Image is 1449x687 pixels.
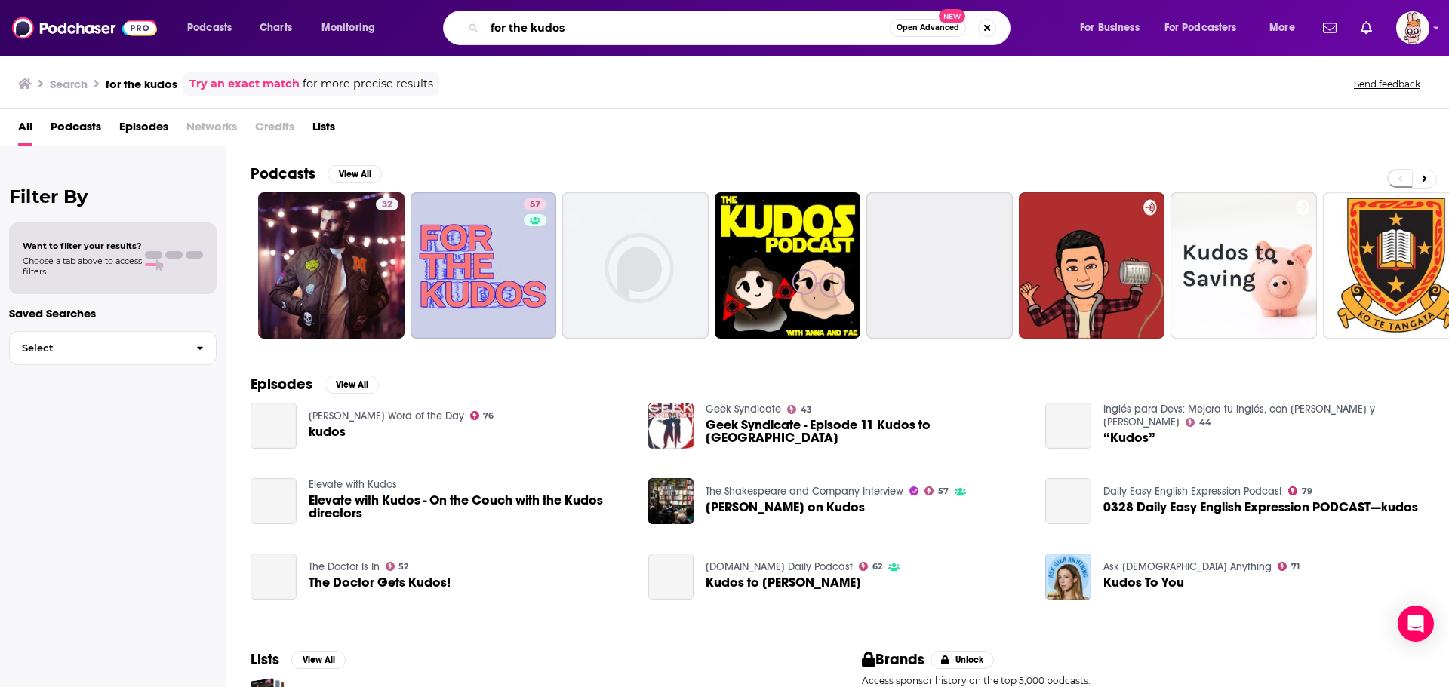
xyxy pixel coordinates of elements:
[386,562,409,571] a: 52
[1103,403,1375,428] a: Inglés para Devs: Mejora tu inglés, con Oscar Swanros y Darwin Pinto
[251,478,297,524] a: Elevate with Kudos - On the Couch with the Kudos directors
[1288,486,1312,495] a: 79
[376,198,398,210] a: 32
[1103,576,1184,589] a: Kudos To You
[382,198,392,213] span: 32
[1103,485,1282,498] a: Daily Easy English Expression Podcast
[250,16,301,40] a: Charts
[258,192,405,339] a: 32
[1045,554,1091,600] img: Kudos To You
[325,376,379,394] button: View All
[1045,478,1091,524] a: 0328 Daily Easy English Expression PODCAST—kudos
[411,192,557,339] a: 57
[1164,17,1237,38] span: For Podcasters
[1398,606,1434,642] div: Open Intercom Messenger
[312,115,335,146] a: Lists
[470,411,494,420] a: 76
[1355,15,1378,41] a: Show notifications dropdown
[23,256,142,277] span: Choose a tab above to access filters.
[1302,488,1312,495] span: 79
[12,14,157,42] img: Podchaser - Follow, Share and Rate Podcasts
[309,425,346,438] a: kudos
[189,75,300,93] a: Try an exact match
[1291,563,1300,570] span: 71
[10,343,184,353] span: Select
[706,576,861,589] span: Kudos to [PERSON_NAME]
[106,77,177,91] h3: for the kudos
[260,17,292,38] span: Charts
[187,17,232,38] span: Podcasts
[924,486,949,495] a: 57
[938,488,949,495] span: 57
[1269,17,1295,38] span: More
[485,16,890,40] input: Search podcasts, credits, & more...
[177,16,251,40] button: open menu
[706,419,1027,444] span: Geek Syndicate - Episode 11 Kudos to [GEOGRAPHIC_DATA]
[859,562,882,571] a: 62
[706,403,781,416] a: Geek Syndicate
[251,164,382,183] a: PodcastsView All
[706,576,861,589] a: Kudos to Liam Eichenberg
[1259,16,1314,40] button: open menu
[897,24,959,32] span: Open Advanced
[1186,418,1211,427] a: 44
[1069,16,1158,40] button: open menu
[890,19,966,37] button: Open AdvancedNew
[251,375,312,394] h2: Episodes
[1103,431,1155,444] a: “Kudos”
[706,485,903,498] a: The Shakespeare and Company Interview
[119,115,168,146] a: Episodes
[648,478,694,524] img: Rachel Cusk on Kudos
[1103,560,1272,573] a: Ask Iliza Anything
[321,17,375,38] span: Monitoring
[801,406,812,413] span: 43
[862,650,924,669] h2: Brands
[251,554,297,600] a: The Doctor Gets Kudos!
[1155,16,1259,40] button: open menu
[530,198,540,213] span: 57
[1396,11,1429,44] span: Logged in as Nouel
[309,576,451,589] a: The Doctor Gets Kudos!
[706,501,865,514] a: Rachel Cusk on Kudos
[483,413,494,419] span: 76
[309,560,380,573] a: The Doctor Is In
[251,650,346,669] a: ListsView All
[1103,501,1418,514] a: 0328 Daily Easy English Expression PODCAST—kudos
[18,115,32,146] a: All
[706,501,865,514] span: [PERSON_NAME] on Kudos
[1396,11,1429,44] button: Show profile menu
[9,306,217,320] p: Saved Searches
[1317,15,1343,41] a: Show notifications dropdown
[524,198,546,210] a: 57
[706,560,853,573] a: DolphinsTalk.com Daily Podcast
[9,186,217,207] h2: Filter By
[1278,562,1300,571] a: 71
[939,9,966,23] span: New
[251,164,315,183] h2: Podcasts
[1045,403,1091,449] a: “Kudos”
[872,563,882,570] span: 62
[50,77,88,91] h3: Search
[457,11,1025,45] div: Search podcasts, credits, & more...
[931,651,995,669] button: Unlock
[1349,78,1425,90] button: Send feedback
[303,75,433,93] span: for more precise results
[706,419,1027,444] a: Geek Syndicate - Episode 11 Kudos to Kudos
[648,403,694,449] img: Geek Syndicate - Episode 11 Kudos to Kudos
[255,115,294,146] span: Credits
[1199,419,1211,426] span: 44
[1080,17,1140,38] span: For Business
[251,375,379,394] a: EpisodesView All
[311,16,395,40] button: open menu
[186,115,237,146] span: Networks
